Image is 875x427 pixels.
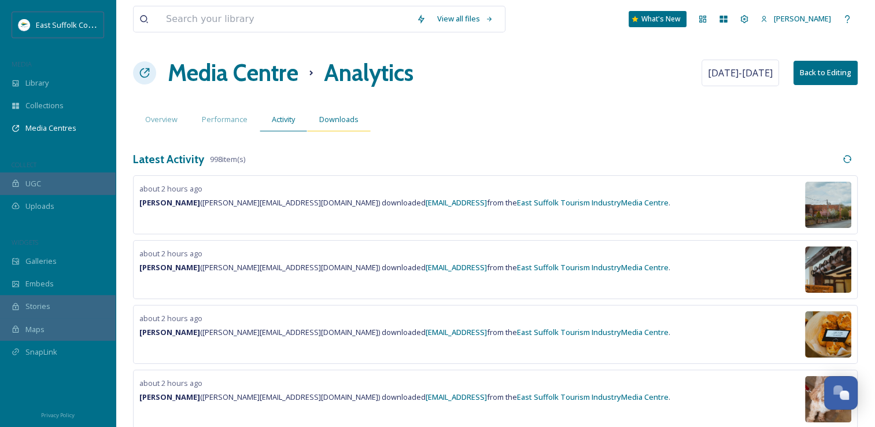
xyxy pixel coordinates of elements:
[517,262,669,273] a: East Suffolk Tourism IndustryMedia Centre
[12,160,36,169] span: COLLECT
[168,56,298,90] a: Media Centre
[145,114,178,125] span: Overview
[25,201,54,212] span: Uploads
[805,246,851,293] img: a62ff698-53a5-4a32-a555-eb3240aaa3fb.jpg
[793,61,858,84] button: Back to Editing
[12,60,32,68] span: MEDIA
[133,151,204,168] h3: Latest Activity
[426,262,487,273] a: [EMAIL_ADDRESS]
[139,327,670,337] span: ( [PERSON_NAME][EMAIL_ADDRESS][DOMAIN_NAME] ) downloaded from the .
[272,114,295,125] span: Activity
[25,278,54,289] span: Embeds
[517,197,669,208] a: East Suffolk Tourism IndustryMedia Centre
[25,301,50,312] span: Stories
[19,19,30,31] img: ESC%20Logo.png
[139,327,200,337] strong: [PERSON_NAME]
[805,311,851,358] img: 577f086b-5394-4bce-8655-62744a276548.jpg
[426,392,487,402] a: [EMAIL_ADDRESS]
[517,392,669,402] a: East Suffolk Tourism IndustryMedia Centre
[824,376,858,410] button: Open Chat
[25,324,45,335] span: Maps
[426,327,487,337] a: [EMAIL_ADDRESS]
[25,178,41,189] span: UGC
[25,256,57,267] span: Galleries
[139,392,200,402] strong: [PERSON_NAME]
[41,407,75,421] a: Privacy Policy
[139,392,670,402] span: ( [PERSON_NAME][EMAIL_ADDRESS][DOMAIN_NAME] ) downloaded from the .
[755,8,837,30] a: [PERSON_NAME]
[25,347,57,358] span: SnapLink
[139,197,200,208] strong: [PERSON_NAME]
[517,392,669,402] span: East Suffolk Tourism Industry Media Centre
[708,66,773,80] span: [DATE] - [DATE]
[202,114,248,125] span: Performance
[41,411,75,419] span: Privacy Policy
[517,197,669,208] span: East Suffolk Tourism Industry Media Centre
[36,19,104,30] span: East Suffolk Council
[517,327,669,337] a: East Suffolk Tourism IndustryMedia Centre
[629,11,686,27] a: What's New
[517,262,669,273] span: East Suffolk Tourism Industry Media Centre
[25,123,76,134] span: Media Centres
[139,197,670,208] span: ( [PERSON_NAME][EMAIL_ADDRESS][DOMAIN_NAME] ) downloaded from the .
[805,376,851,422] img: 247d80f2-a1d2-468a-aad7-967cebae15b5.jpg
[12,238,38,246] span: WIDGETS
[774,13,831,24] span: [PERSON_NAME]
[139,262,670,273] span: ( [PERSON_NAME][EMAIL_ADDRESS][DOMAIN_NAME] ) downloaded from the .
[160,6,411,32] input: Search your library
[319,114,359,125] span: Downloads
[25,78,49,89] span: Library
[139,183,202,194] span: about 2 hours ago
[139,313,202,323] span: about 2 hours ago
[517,327,669,337] span: East Suffolk Tourism Industry Media Centre
[805,182,851,228] img: b9d68cef-a196-4f86-894a-c86ba2b754fe.jpg
[139,248,202,259] span: about 2 hours ago
[431,8,499,30] a: View all files
[210,154,245,165] span: 998 item(s)
[426,197,487,208] a: [EMAIL_ADDRESS]
[139,262,200,273] strong: [PERSON_NAME]
[25,100,64,111] span: Collections
[324,56,413,90] h1: Analytics
[139,378,202,388] span: about 2 hours ago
